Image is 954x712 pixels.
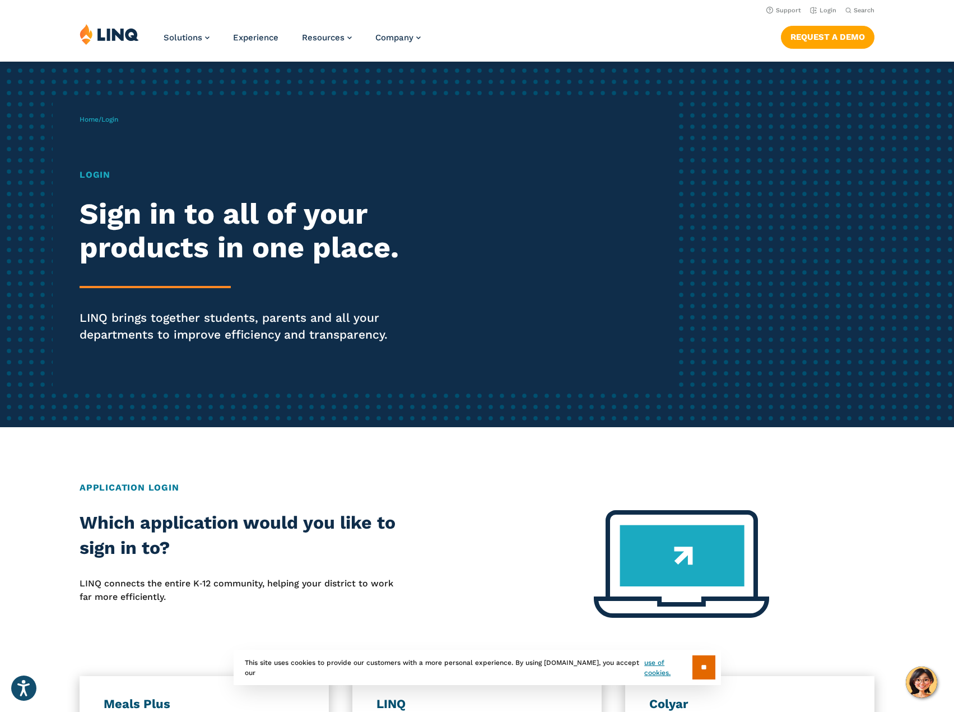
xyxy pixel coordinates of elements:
button: Open Search Bar [845,6,874,15]
a: Solutions [164,33,210,43]
h3: Meals Plus [104,696,305,712]
span: Resources [302,33,345,43]
span: Search [854,7,874,14]
a: Resources [302,33,352,43]
a: use of cookies. [644,658,692,678]
p: LINQ connects the entire K‑12 community, helping your district to work far more efficiently. [80,577,397,604]
a: Request a Demo [781,26,874,48]
img: LINQ | K‑12 Software [80,24,139,45]
span: Solutions [164,33,202,43]
button: Hello, have a question? Let’s chat. [906,667,937,698]
a: Login [810,7,836,14]
h3: Colyar [649,696,850,712]
span: / [80,115,118,123]
nav: Button Navigation [781,24,874,48]
h3: LINQ [376,696,578,712]
h2: Which application would you like to sign in to? [80,510,397,561]
a: Experience [233,33,278,43]
a: Support [766,7,801,14]
span: Company [375,33,413,43]
p: LINQ brings together students, parents and all your departments to improve efficiency and transpa... [80,309,447,343]
div: This site uses cookies to provide our customers with a more personal experience. By using [DOMAIN... [234,650,721,685]
a: Home [80,115,99,123]
h1: Login [80,168,447,182]
h2: Application Login [80,481,874,494]
nav: Primary Navigation [164,24,421,61]
h2: Sign in to all of your products in one place. [80,197,447,265]
span: Login [101,115,118,123]
a: Company [375,33,421,43]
